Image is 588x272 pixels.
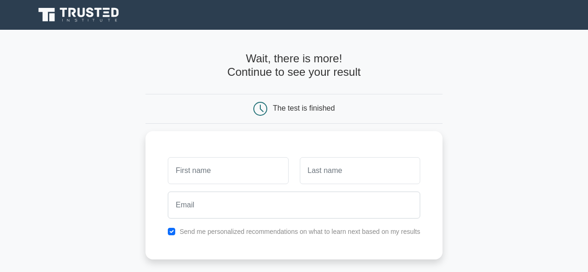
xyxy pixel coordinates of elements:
[168,192,420,219] input: Email
[300,157,420,184] input: Last name
[273,104,335,112] div: The test is finished
[179,228,420,235] label: Send me personalized recommendations on what to learn next based on my results
[168,157,288,184] input: First name
[145,52,443,79] h4: Wait, there is more! Continue to see your result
